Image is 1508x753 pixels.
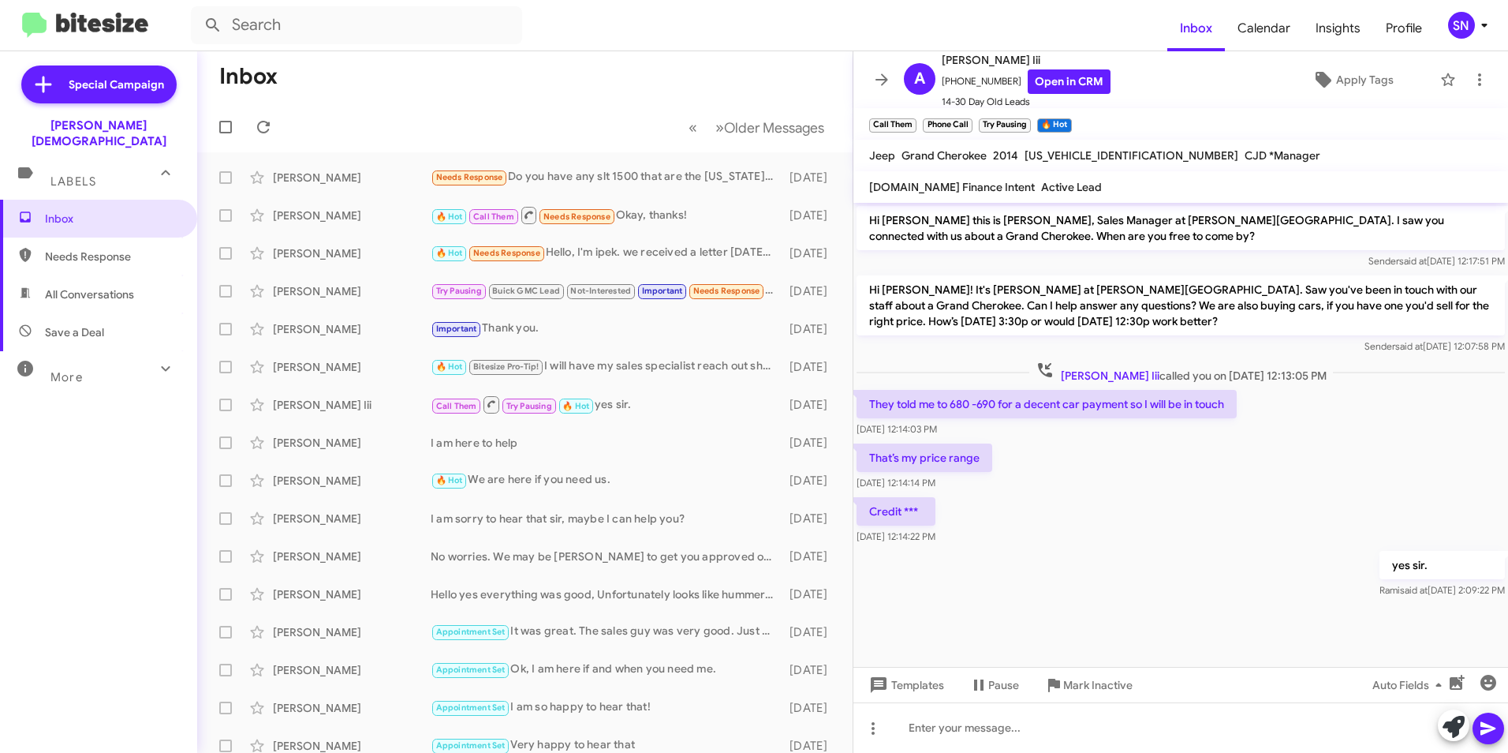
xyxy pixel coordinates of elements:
span: [DATE] 12:14:14 PM [857,477,935,489]
div: [PERSON_NAME] [273,170,431,185]
span: Buick GMC Lead [492,286,560,296]
span: Mark Inactive [1063,671,1133,699]
div: yes sir. [431,395,782,414]
span: Inbox [1167,6,1225,51]
button: Next [706,111,834,144]
span: 2014 [993,148,1018,163]
div: [PERSON_NAME] [273,435,431,451]
div: [DATE] [782,624,840,640]
span: More [50,370,83,384]
div: I am here to help [431,435,782,451]
span: [DATE] 12:14:03 PM [857,423,937,435]
span: CJD *Manager [1245,148,1320,163]
span: Appointment Set [436,627,506,637]
span: Apply Tags [1336,66,1394,94]
button: SN [1435,12,1491,39]
span: [PERSON_NAME] Iii [1061,369,1159,383]
span: Jeep [869,148,895,163]
span: Important [436,324,477,334]
span: Needs Response [543,212,610,222]
span: Appointment Set [436,702,506,713]
nav: Page navigation example [680,111,834,144]
div: [DATE] [782,170,840,185]
button: Templates [853,671,957,699]
div: Ok, I am here if and when you need me. [431,661,782,679]
button: Previous [679,111,707,144]
span: Auto Fields [1372,671,1448,699]
span: Bitesize Pro-Tip! [473,362,539,372]
div: [PERSON_NAME] [273,283,431,299]
div: I am sorry to hear that sir, maybe I can help you? [431,511,782,526]
div: [PERSON_NAME] [273,624,431,640]
div: [PERSON_NAME] [273,511,431,526]
span: 14-30 Day Old Leads [942,94,1110,110]
button: Mark Inactive [1032,671,1145,699]
span: 🔥 Hot [436,212,463,222]
span: Appointment Set [436,665,506,675]
span: Needs Response [436,172,503,182]
span: Save a Deal [45,324,104,340]
span: Appointment Set [436,740,506,751]
span: Not-Interested [570,286,631,296]
span: 🔥 Hot [436,475,463,485]
span: All Conversations [45,287,134,302]
a: Open in CRM [1028,69,1110,94]
div: No worries. We may be [PERSON_NAME] to get you approved on vehicle of your choice. I will have [P... [431,549,782,564]
div: Thank you. [431,320,782,338]
div: [PERSON_NAME] [273,586,431,602]
span: Pause [988,671,1019,699]
div: [PERSON_NAME] Iii [273,397,431,413]
span: Active Lead [1041,180,1102,194]
div: [DATE] [782,245,840,261]
button: Apply Tags [1272,66,1432,94]
span: Grand Cherokee [901,148,987,163]
span: Inbox [45,211,179,227]
button: Auto Fields [1360,671,1461,699]
p: yes sir. [1379,551,1505,579]
span: [PHONE_NUMBER] [942,69,1110,94]
div: Okay, thanks! [431,205,782,225]
div: [PERSON_NAME] [273,549,431,564]
div: [DATE] [782,473,840,489]
span: Call Them [436,401,477,411]
span: said at [1399,255,1427,267]
small: Call Them [869,118,916,133]
div: [PERSON_NAME] [273,700,431,716]
div: [PERSON_NAME] [273,662,431,678]
a: Calendar [1225,6,1303,51]
span: [US_VEHICLE_IDENTIFICATION_NUMBER] [1025,148,1238,163]
p: Hi [PERSON_NAME] this is [PERSON_NAME], Sales Manager at [PERSON_NAME][GEOGRAPHIC_DATA]. I saw yo... [857,206,1505,250]
span: Try Pausing [506,401,552,411]
span: 🔥 Hot [436,362,463,372]
p: Hi [PERSON_NAME]! It's [PERSON_NAME] at [PERSON_NAME][GEOGRAPHIC_DATA]. Saw you've been in touch ... [857,275,1505,335]
span: 🔥 Hot [562,401,589,411]
small: 🔥 Hot [1037,118,1071,133]
div: [DATE] [782,321,840,337]
span: [DATE] 12:14:22 PM [857,530,935,542]
div: [DATE] [782,397,840,413]
p: That’s my price range [857,444,992,472]
div: [PERSON_NAME] [273,321,431,337]
div: Do you have any slt 1500 that are the [US_STATE] edition? [431,168,782,186]
div: [DATE] [782,586,840,602]
span: Profile [1373,6,1435,51]
span: [DOMAIN_NAME] Finance Intent [869,180,1035,194]
div: [PERSON_NAME] [273,359,431,375]
span: said at [1395,340,1423,352]
div: [PERSON_NAME] [273,245,431,261]
div: Hello yes everything was good, Unfortunately looks like hummer SUV I was looking at is sold so wi... [431,586,782,602]
div: It was great. The sales guy was very good. Just not really wanting to move forward with the vehic... [431,623,782,641]
div: [DATE] [782,208,840,223]
div: [DATE] [782,359,840,375]
div: [DATE] [782,662,840,678]
span: A [914,66,925,92]
span: said at [1400,584,1428,596]
span: Call Them [473,212,514,222]
div: [DATE] [782,283,840,299]
div: I will have my sales specialist reach out shortly. [431,358,782,376]
span: Important [642,286,683,296]
span: 🔥 Hot [436,248,463,258]
span: » [715,118,724,137]
span: Sender [DATE] 12:17:51 PM [1368,255,1505,267]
